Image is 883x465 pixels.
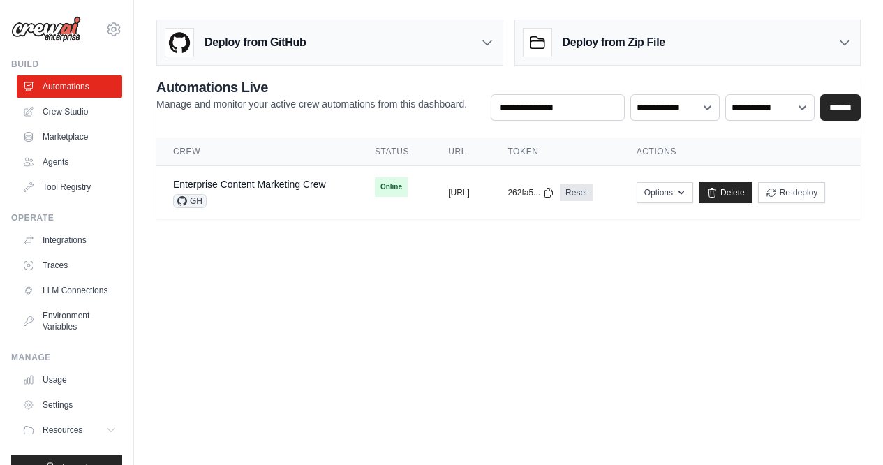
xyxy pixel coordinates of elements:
a: Settings [17,394,122,416]
p: Manage and monitor your active crew automations from this dashboard. [156,97,467,111]
a: Crew Studio [17,101,122,123]
span: Online [375,177,408,197]
div: Manage [11,352,122,363]
h3: Deploy from Zip File [563,34,665,51]
iframe: Chat Widget [813,398,883,465]
span: GH [173,194,207,208]
h3: Deploy from GitHub [205,34,306,51]
a: Usage [17,369,122,391]
a: Integrations [17,229,122,251]
img: GitHub Logo [165,29,193,57]
a: LLM Connections [17,279,122,302]
a: Enterprise Content Marketing Crew [173,179,326,190]
div: Operate [11,212,122,223]
span: Resources [43,425,82,436]
a: Traces [17,254,122,276]
a: Automations [17,75,122,98]
h2: Automations Live [156,77,467,97]
th: Actions [620,138,861,166]
button: Resources [17,419,122,441]
a: Environment Variables [17,304,122,338]
th: URL [431,138,491,166]
button: 262fa5... [507,187,554,198]
a: Tool Registry [17,176,122,198]
th: Status [358,138,431,166]
a: Delete [699,182,752,203]
img: Logo [11,16,81,43]
div: Build [11,59,122,70]
a: Agents [17,151,122,173]
th: Crew [156,138,358,166]
th: Token [491,138,619,166]
a: Reset [560,184,593,201]
button: Options [637,182,693,203]
a: Marketplace [17,126,122,148]
button: Re-deploy [758,182,826,203]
